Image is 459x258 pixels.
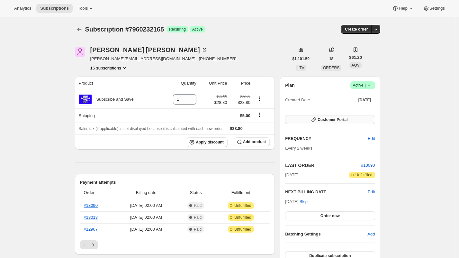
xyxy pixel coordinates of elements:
[216,189,266,196] span: Fulfillment
[75,25,84,34] button: Subscriptions
[365,83,366,88] span: |
[84,203,98,208] a: #13090
[78,6,88,11] span: Tools
[234,227,251,232] span: Unfulfilled
[80,179,270,186] h2: Payment attempts
[358,97,371,103] span: [DATE]
[229,76,253,90] th: Price
[14,6,31,11] span: Analytics
[79,126,224,131] span: Sales tax (if applicable) is not displayed because it is calculated with each new order.
[36,4,73,13] button: Subscriptions
[345,27,368,32] span: Create order
[320,213,340,218] span: Order now
[285,199,308,204] span: [DATE] ·
[292,56,310,61] span: $1,101.59
[388,4,418,13] button: Help
[351,63,359,68] span: AOV
[364,134,379,144] button: Edit
[240,113,251,118] span: $5.00
[117,214,176,221] span: [DATE] · 02:00 AM
[230,126,243,131] span: $33.80
[318,117,347,122] span: Customer Portal
[194,215,202,220] span: Paid
[243,139,266,144] span: Add product
[285,82,295,88] h2: Plan
[187,137,228,147] button: Apply discount
[361,163,375,168] a: #13090
[349,54,362,61] span: $61.20
[367,231,375,237] span: Add
[196,140,224,145] span: Apply discount
[399,6,407,11] span: Help
[300,198,308,205] span: Skip
[323,66,339,70] span: ORDERS
[75,76,160,90] th: Product
[361,162,375,169] button: #13090
[198,76,229,90] th: Unit Price
[169,27,186,32] span: Recurring
[341,25,372,34] button: Create order
[285,231,367,237] h6: Batching Settings
[90,47,208,53] div: [PERSON_NAME] [PERSON_NAME]
[180,189,212,196] span: Status
[85,26,164,33] span: Subscription #7960232165
[285,162,361,169] h2: LAST ORDER
[84,227,98,232] a: #12907
[80,240,270,249] nav: Pagination
[355,96,375,105] button: [DATE]
[92,96,134,103] div: Subscribe and Save
[234,137,270,146] button: Add product
[231,99,251,106] span: $28.80
[429,6,445,11] span: Settings
[117,189,176,196] span: Billing date
[285,146,312,151] span: Every 2 weeks
[254,95,265,102] button: Product actions
[117,202,176,209] span: [DATE] · 02:00 AM
[216,94,227,98] small: $32.00
[353,82,373,88] span: Active
[234,203,251,208] span: Unfulfilled
[368,135,375,142] span: Edit
[285,115,375,124] button: Customer Portal
[84,215,98,220] a: #13013
[117,226,176,233] span: [DATE] · 02:00 AM
[240,94,250,98] small: $32.00
[214,99,227,106] span: $28.80
[285,135,368,142] h2: FREQUENCY
[192,27,203,32] span: Active
[194,227,202,232] span: Paid
[355,172,373,178] span: Unfulfilled
[74,4,98,13] button: Tools
[80,186,115,200] th: Order
[285,172,298,178] span: [DATE]
[285,189,368,195] h2: NEXT BILLING DATE
[419,4,449,13] button: Settings
[364,229,379,239] button: Add
[90,56,237,62] span: [PERSON_NAME][EMAIL_ADDRESS][DOMAIN_NAME] · [PHONE_NUMBER]
[325,54,337,63] button: 18
[296,197,311,207] button: Skip
[298,66,304,70] span: LTV
[285,211,375,220] button: Order now
[289,54,313,63] button: $1,101.59
[194,203,202,208] span: Paid
[234,215,251,220] span: Unfulfilled
[75,47,85,57] span: Adrian Andrade
[90,65,128,71] button: Product actions
[254,111,265,118] button: Shipping actions
[285,97,310,103] span: Created Date
[329,56,333,61] span: 18
[10,4,35,13] button: Analytics
[160,76,198,90] th: Quantity
[89,240,98,249] button: Next
[75,108,160,123] th: Shipping
[368,189,375,195] button: Edit
[40,6,69,11] span: Subscriptions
